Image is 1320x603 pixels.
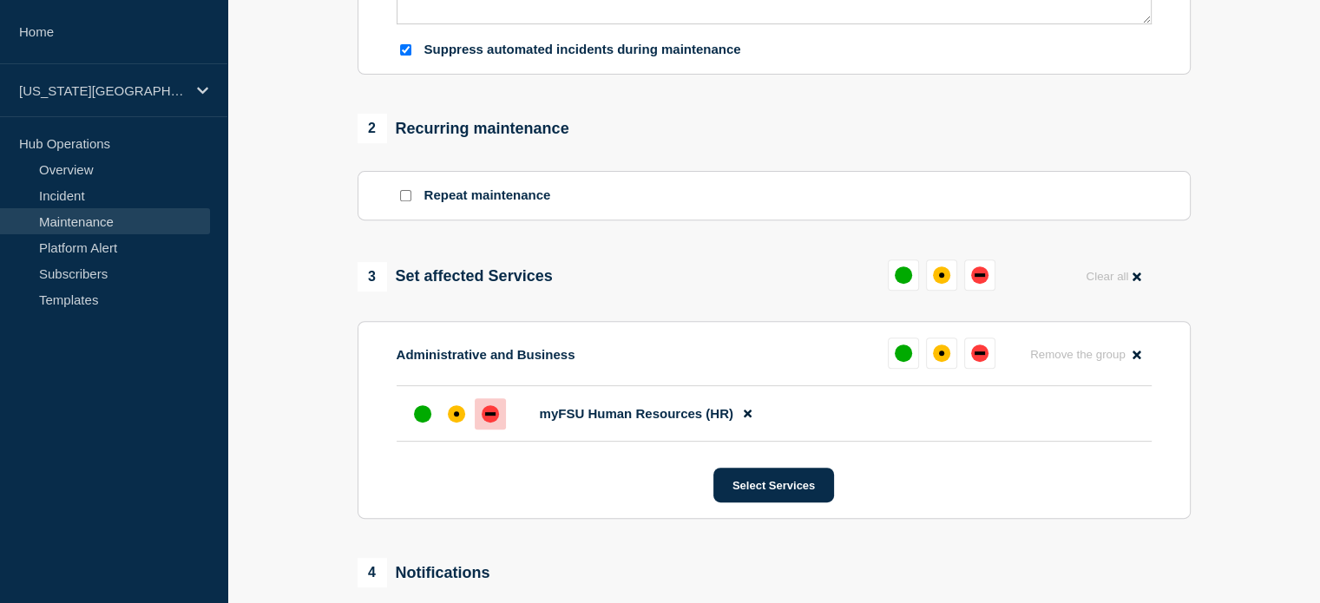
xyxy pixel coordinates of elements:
button: affected [926,259,957,291]
div: up [414,405,431,423]
span: Remove the group [1030,348,1126,361]
p: Administrative and Business [397,347,575,362]
div: down [482,405,499,423]
div: down [971,266,988,284]
button: Select Services [713,468,834,502]
p: Suppress automated incidents during maintenance [424,42,741,58]
span: 2 [358,114,387,143]
div: up [895,344,912,362]
button: Clear all [1075,259,1151,293]
button: down [964,259,995,291]
div: Recurring maintenance [358,114,569,143]
input: Repeat maintenance [400,190,411,201]
button: up [888,259,919,291]
button: down [964,338,995,369]
div: Notifications [358,558,490,587]
button: affected [926,338,957,369]
div: up [895,266,912,284]
div: affected [933,266,950,284]
button: up [888,338,919,369]
div: affected [933,344,950,362]
input: Suppress automated incidents during maintenance [400,44,411,56]
span: myFSU Human Resources (HR) [540,406,733,421]
span: 4 [358,558,387,587]
p: [US_STATE][GEOGRAPHIC_DATA] [19,83,186,98]
div: affected [448,405,465,423]
div: Set affected Services [358,262,553,292]
span: 3 [358,262,387,292]
button: Remove the group [1020,338,1152,371]
p: Repeat maintenance [424,187,551,204]
div: down [971,344,988,362]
